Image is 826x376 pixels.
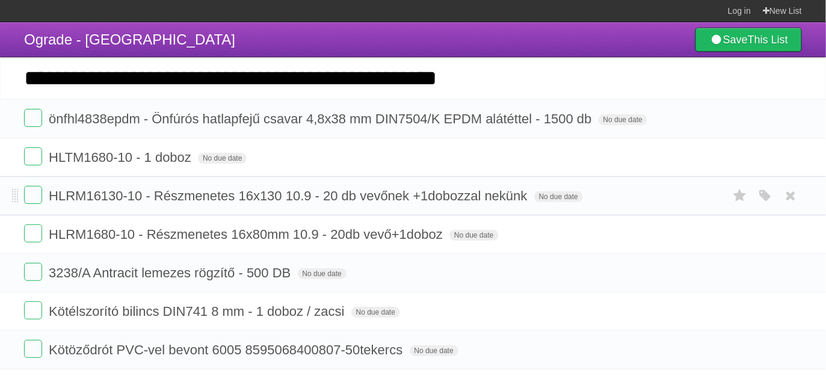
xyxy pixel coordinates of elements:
[24,340,42,358] label: Done
[298,268,347,279] span: No due date
[49,304,348,319] span: Kötélszorító bilincs DIN741 8 mm - 1 doboz / zacsi
[49,342,405,357] span: Kötöződrót PVC-vel bevont 6005 8595068400807-50tekercs
[24,263,42,281] label: Done
[49,111,595,126] span: önfhl4838epdm - Önfúrós hatlapfejű csavar 4,8x38 mm DIN7504/K EPDM alátéttel - 1500 db
[24,31,235,48] span: Ograde - [GEOGRAPHIC_DATA]
[24,224,42,242] label: Done
[49,227,446,242] span: HLRM1680-10 - Részmenetes 16x80mm 10.9 - 20db vevő+1doboz
[449,230,498,241] span: No due date
[599,114,647,125] span: No due date
[49,265,294,280] span: 3238/A Antracit lemezes rögzítő - 500 DB
[24,147,42,165] label: Done
[49,150,194,165] span: HLTM1680-10 - 1 doboz
[729,186,751,206] label: Star task
[351,307,400,318] span: No due date
[748,34,788,46] b: This List
[49,188,531,203] span: HLRM16130-10 - Részmenetes 16x130 10.9 - 20 db vevőnek +1dobozzal nekünk
[695,28,802,52] a: SaveThis List
[24,186,42,204] label: Done
[198,153,247,164] span: No due date
[24,301,42,319] label: Done
[24,109,42,127] label: Done
[534,191,583,202] span: No due date
[410,345,458,356] span: No due date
